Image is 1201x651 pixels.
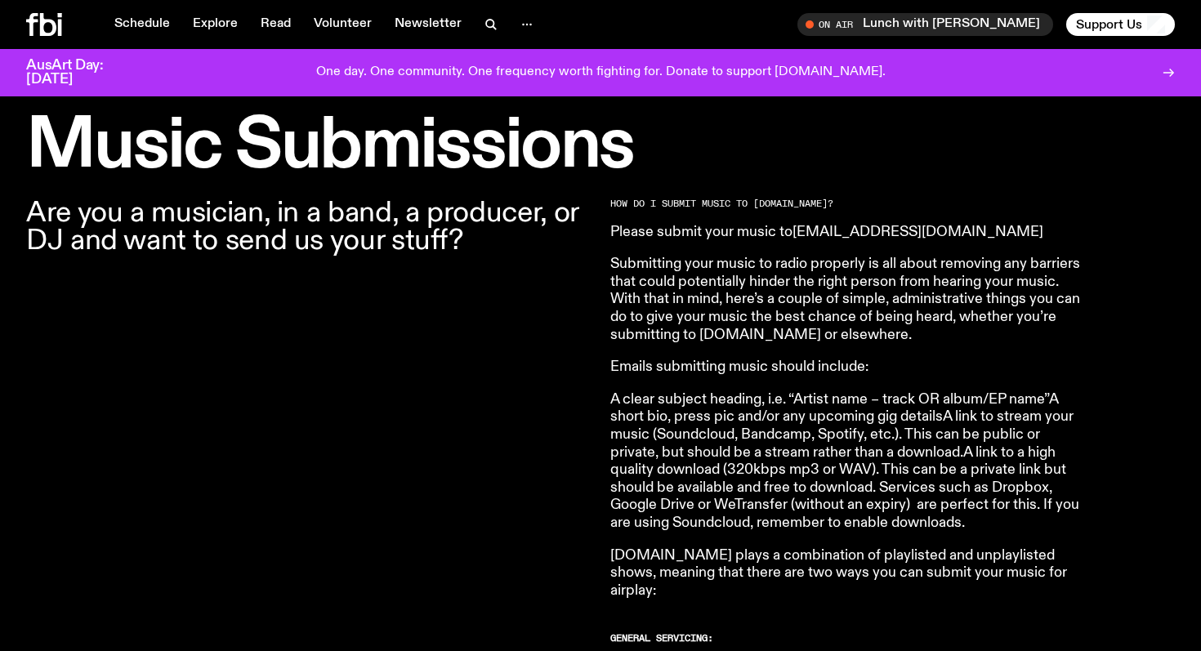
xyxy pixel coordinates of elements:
a: Volunteer [304,13,382,36]
a: Newsletter [385,13,471,36]
p: A clear subject heading, i.e. “Artist name – track OR album/EP name”A short bio, press pic and/or... [610,391,1081,533]
a: Schedule [105,13,180,36]
a: [EMAIL_ADDRESS][DOMAIN_NAME] [792,225,1043,239]
button: Support Us [1066,13,1175,36]
p: One day. One community. One frequency worth fighting for. Donate to support [DOMAIN_NAME]. [316,65,886,80]
h3: AusArt Day: [DATE] [26,59,131,87]
span: Support Us [1076,17,1142,32]
a: Explore [183,13,248,36]
p: Are you a musician, in a band, a producer, or DJ and want to send us your stuff? [26,199,591,255]
button: On AirLunch with [PERSON_NAME] [797,13,1053,36]
p: [DOMAIN_NAME] plays a combination of playlisted and unplaylisted shows, meaning that there are tw... [610,547,1081,600]
h2: HOW DO I SUBMIT MUSIC TO [DOMAIN_NAME]? [610,199,1081,208]
p: Please submit your music to [610,224,1081,242]
a: Read [251,13,301,36]
strong: GENERAL SERVICING: [610,631,713,644]
p: Emails submitting music should include: [610,359,1081,377]
p: Submitting your music to radio properly is all about removing any barriers that could potentially... [610,256,1081,344]
h1: Music Submissions [26,114,1175,180]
